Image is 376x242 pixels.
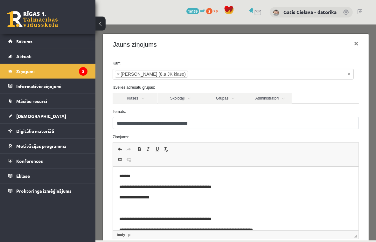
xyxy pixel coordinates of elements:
[8,94,87,108] a: Mācību resursi
[8,64,87,79] a: Ziņojumi3
[31,207,36,213] a: p elements
[17,68,62,79] a: Klases
[39,121,48,129] a: Treknraksts (vadīšanas taustiņš+B)
[8,79,87,93] a: Informatīvie ziņojumi
[16,64,87,79] legend: Ziņojumi
[19,46,93,53] li: Estere Naudiņa-Dannenberga (8.a JK klase)
[8,139,87,153] a: Motivācijas programma
[16,79,87,93] legend: Informatīvie ziņojumi
[57,121,66,129] a: Pasvītrojums (vadīšanas taustiņš+U)
[16,113,66,119] span: [DEMOGRAPHIC_DATA]
[79,67,87,76] i: 3
[17,142,263,206] iframe: Bagātinātā teksta redaktors, wiswyg-editor-47434027501620-1760169595-456
[17,15,61,25] h4: Jauns ziņojums
[8,49,87,64] a: Aktuāli
[29,131,38,139] a: Atsaistīt
[16,53,31,59] span: Aktuāli
[273,10,279,16] img: Gatis Cielava - datorika
[16,143,66,149] span: Motivācijas programma
[254,10,268,28] button: ×
[107,68,151,79] a: Grupas
[16,128,54,134] span: Digitālie materiāli
[6,6,239,66] body: Bagātinātā teksta redaktors, wiswyg-editor-47434027501620-1760169595-456
[12,60,268,66] label: Izvēlies adresātu grupas:
[16,98,47,104] span: Mācību resursi
[20,207,31,213] a: body elements
[259,210,262,213] span: Mērogot
[16,173,30,179] span: Eklase
[186,8,205,13] a: 16159 mP
[48,121,57,129] a: Slīpraksts (vadīšanas taustiņš+I)
[16,158,43,164] span: Konferences
[66,121,75,129] a: Noņemt stilus
[8,34,87,49] a: Sākums
[29,121,38,129] a: Atkārtot (vadīšanas taustiņš+Y)
[62,68,107,79] a: Skolotāji
[152,68,196,79] a: Administratori
[252,46,255,53] span: Noņemt visus vienumus
[213,8,218,13] span: xp
[7,11,58,27] a: Rīgas 1. Tālmācības vidusskola
[12,84,268,90] label: Temats:
[8,109,87,123] a: [DEMOGRAPHIC_DATA]
[16,38,32,44] span: Sākums
[20,121,29,129] a: Atcelt (vadīšanas taustiņš+Z)
[12,110,268,115] label: Ziņojums:
[186,8,199,14] span: 16159
[8,154,87,168] a: Konferences
[12,36,268,42] label: Kam:
[8,124,87,138] a: Digitālie materiāli
[200,8,205,13] span: mP
[206,8,212,14] span: 2
[20,131,29,139] a: Saite (vadīšanas taustiņš+K)
[16,188,72,194] span: Proktoringa izmēģinājums
[8,183,87,198] a: Proktoringa izmēģinājums
[206,8,221,13] a: 2 xp
[283,9,337,15] a: Gatis Cielava - datorika
[8,169,87,183] a: Eklase
[22,46,24,53] span: ×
